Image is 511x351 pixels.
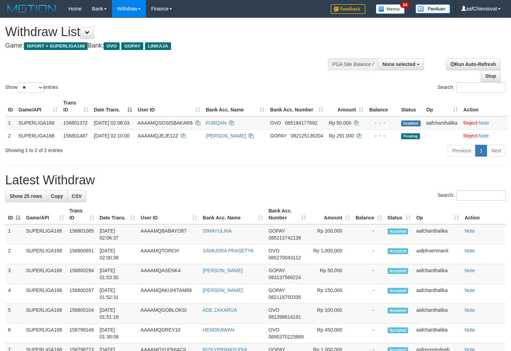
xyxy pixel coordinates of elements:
[270,133,286,139] span: GOPAY
[268,235,301,241] span: Copy 085213742138 to clipboard
[97,324,138,343] td: [DATE] 01:38:08
[206,133,246,139] a: [PERSON_NAME]
[461,129,508,142] td: ·
[23,284,67,304] td: SUPERLIGA168
[266,204,308,224] th: Bank Acc. Number: activate to sort column ascending
[67,244,97,264] td: 156800651
[94,133,129,139] span: [DATE] 02:10:00
[413,324,462,343] td: aafchanthalika
[309,304,353,324] td: Rp 100,000
[353,264,385,284] td: -
[17,82,43,93] select: Showentries
[203,248,254,253] a: SAMUDRA PRASETYA
[353,244,385,264] td: -
[329,120,351,126] span: Rp 50.000
[63,120,88,126] span: 156801372
[487,145,506,157] a: Next
[203,307,237,313] a: ADE ZAKARUA
[413,284,462,304] td: aafchanthalika
[203,97,267,116] th: Bank Acc. Name: activate to sort column ascending
[203,327,234,333] a: HENDRAWAN
[388,268,408,274] span: Accepted
[268,268,285,273] span: GOPAY
[329,133,354,139] span: Rp 291.000
[67,264,97,284] td: 156800294
[464,287,475,293] a: Note
[97,284,138,304] td: [DATE] 01:52:31
[413,264,462,284] td: aafchanthalika
[331,4,365,14] img: Feedback.jpg
[464,327,475,333] a: Note
[67,190,86,202] a: CSV
[353,224,385,244] td: -
[268,294,301,300] span: Copy 082118750335 to clipboard
[91,97,135,116] th: Date Trans.: activate to sort column descending
[5,144,208,154] div: Showing 1 to 2 of 2 entries
[309,224,353,244] td: Rp 200,000
[385,204,414,224] th: Status: activate to sort column ascending
[5,244,23,264] td: 2
[23,244,67,264] td: SUPERLIGA168
[23,324,67,343] td: SUPERLIGA168
[462,204,506,224] th: Action
[138,324,200,343] td: AAAAMQDREY10
[369,119,396,126] div: - - -
[353,304,385,324] td: -
[203,287,243,293] a: [PERSON_NAME]
[388,228,408,234] span: Accepted
[291,133,323,139] span: Copy 082125136204 to clipboard
[438,82,506,93] label: Search:
[67,204,97,224] th: Trans ID: activate to sort column ascending
[138,284,200,304] td: AAAAMQAKUHITAM69
[268,334,303,340] span: Copy 0895370123869 to clipboard
[97,204,138,224] th: Date Trans.: activate to sort column ascending
[23,224,67,244] td: SUPERLIGA168
[138,133,178,139] span: AAAAMQJEJE12Z
[206,120,226,126] a: FURQAN
[366,97,398,116] th: Balance
[67,324,97,343] td: 156799149
[461,116,508,129] td: ·
[5,224,23,244] td: 1
[268,228,285,234] span: GOPAY
[456,190,506,201] input: Search:
[67,304,97,324] td: 156800104
[309,324,353,343] td: Rp 450,000
[464,248,475,253] a: Note
[5,42,334,49] h4: Game: Bank:
[464,307,475,313] a: Note
[268,287,285,293] span: GOPAY
[463,120,477,126] a: Reject
[138,264,200,284] td: AAAAMQASENK4
[479,120,489,126] a: Note
[5,129,16,142] td: 2
[481,70,501,82] a: Stop
[104,42,120,50] span: OVO
[16,97,60,116] th: Game/API: activate to sort column ascending
[145,42,171,50] span: LINKAJA
[67,284,97,304] td: 156800287
[5,190,47,202] a: Show 25 rows
[63,133,88,139] span: 156801487
[97,244,138,264] td: [DATE] 02:00:38
[446,58,501,70] a: Run Auto-Refresh
[5,3,58,14] img: MOTION_logo.png
[353,284,385,304] td: -
[23,304,67,324] td: SUPERLIGA168
[268,275,301,280] span: Copy 083137566224 to clipboard
[5,304,23,324] td: 5
[138,224,200,244] td: AAAAMQBABAYO87
[10,193,42,199] span: Show 25 rows
[479,133,489,139] a: Note
[135,97,203,116] th: User ID: activate to sort column ascending
[388,327,408,333] span: Accepted
[24,42,88,50] span: ISPORT > SUPERLIGA168
[16,116,60,129] td: SUPERLIGA168
[353,324,385,343] td: -
[382,61,415,67] span: None selected
[328,58,378,70] div: PGA Site Balance /
[138,244,200,264] td: AAAAMQTORCH
[5,173,506,187] h1: Latest Withdraw
[97,224,138,244] td: [DATE] 02:06:37
[268,255,301,260] span: Copy 085270043112 to clipboard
